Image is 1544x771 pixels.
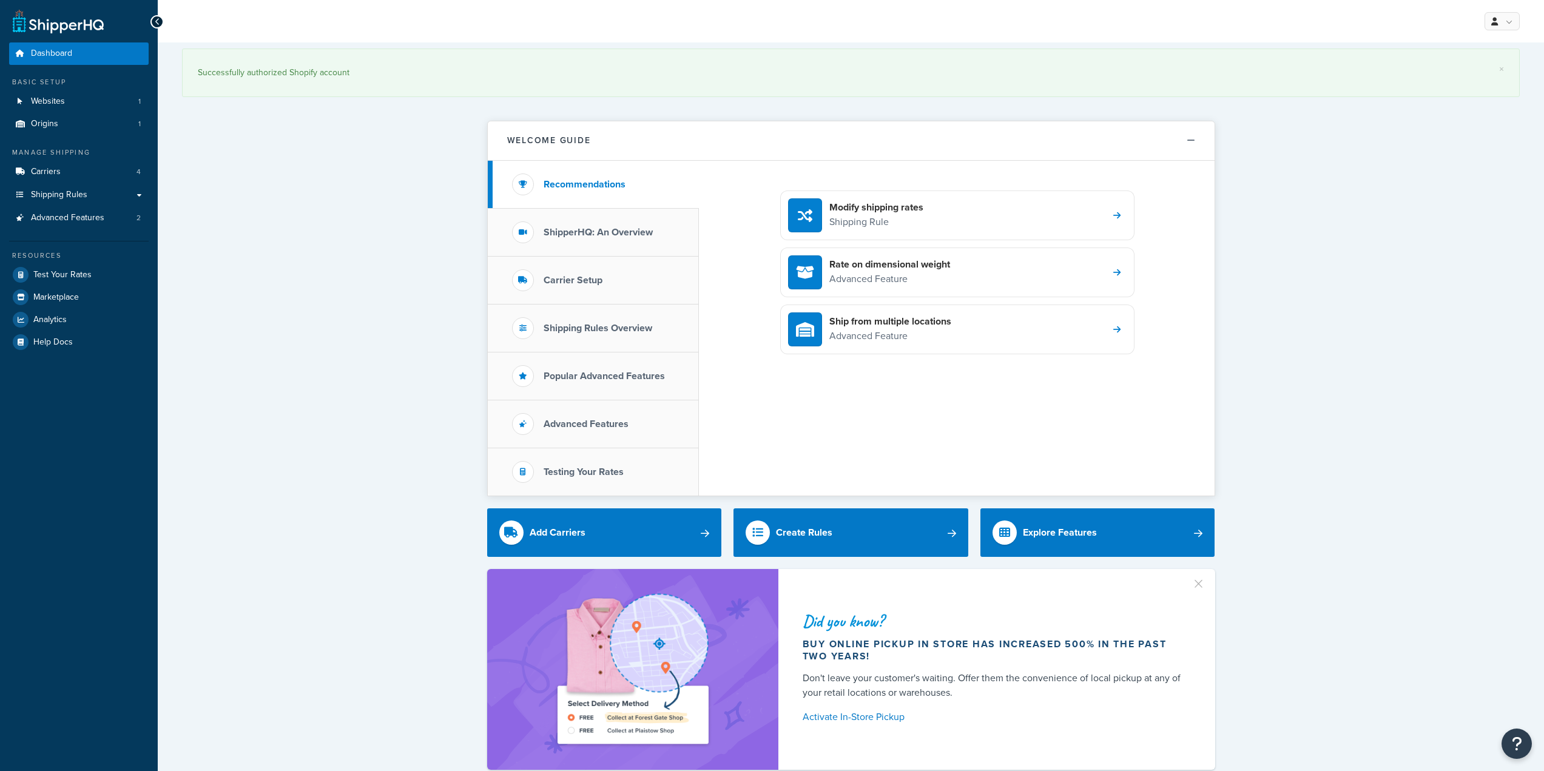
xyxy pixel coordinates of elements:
span: 2 [137,213,141,223]
p: Advanced Feature [829,328,951,344]
a: Origins1 [9,113,149,135]
div: Add Carriers [530,524,585,541]
h3: Carrier Setup [544,275,602,286]
span: Origins [31,119,58,129]
button: Welcome Guide [488,121,1215,160]
a: Websites1 [9,90,149,113]
a: Carriers4 [9,161,149,183]
span: Help Docs [33,337,73,348]
span: Websites [31,96,65,107]
a: Create Rules [733,508,968,557]
div: Basic Setup [9,77,149,87]
h3: Popular Advanced Features [544,371,665,382]
li: Advanced Features [9,207,149,229]
h3: ShipperHQ: An Overview [544,227,653,238]
span: 4 [137,167,141,177]
p: Advanced Feature [829,271,950,287]
div: Create Rules [776,524,832,541]
li: Carriers [9,161,149,183]
h4: Ship from multiple locations [829,315,951,328]
div: Did you know? [803,613,1186,630]
li: Websites [9,90,149,113]
div: Buy online pickup in store has increased 500% in the past two years! [803,638,1186,662]
div: Explore Features [1023,524,1097,541]
h3: Recommendations [544,179,625,190]
span: Dashboard [31,49,72,59]
span: Test Your Rates [33,270,92,280]
a: × [1499,64,1504,74]
button: Open Resource Center [1502,729,1532,759]
a: Activate In-Store Pickup [803,709,1186,726]
a: Advanced Features2 [9,207,149,229]
p: Shipping Rule [829,214,923,230]
span: Advanced Features [31,213,104,223]
span: Shipping Rules [31,190,87,200]
a: Analytics [9,309,149,331]
a: Explore Features [980,508,1215,557]
div: Don't leave your customer's waiting. Offer them the convenience of local pickup at any of your re... [803,671,1186,700]
a: Help Docs [9,331,149,353]
h3: Testing Your Rates [544,466,624,477]
a: Shipping Rules [9,184,149,206]
span: Carriers [31,167,61,177]
span: 1 [138,96,141,107]
a: Dashboard [9,42,149,65]
a: Marketplace [9,286,149,308]
h3: Shipping Rules Overview [544,323,652,334]
a: Test Your Rates [9,264,149,286]
div: Resources [9,251,149,261]
h3: Advanced Features [544,419,629,429]
li: Origins [9,113,149,135]
h2: Welcome Guide [507,136,591,145]
span: Analytics [33,315,67,325]
a: Add Carriers [487,508,722,557]
img: ad-shirt-map-b0359fc47e01cab431d101c4b569394f6a03f54285957d908178d52f29eb9668.png [523,587,743,752]
div: Successfully authorized Shopify account [198,64,1504,81]
h4: Rate on dimensional weight [829,258,950,271]
h4: Modify shipping rates [829,201,923,214]
div: Manage Shipping [9,147,149,158]
span: 1 [138,119,141,129]
span: Marketplace [33,292,79,303]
